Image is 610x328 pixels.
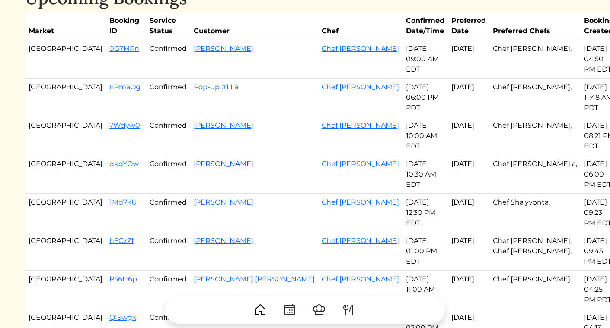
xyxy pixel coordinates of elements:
[448,79,489,117] td: [DATE]
[402,117,448,155] td: [DATE] 10:00 AM EDT
[146,155,190,194] td: Confirmed
[448,12,489,40] th: Preferred Date
[109,160,139,168] a: qkgYOw
[489,232,581,271] td: Chef [PERSON_NAME], Chef [PERSON_NAME],
[448,117,489,155] td: [DATE]
[109,44,139,53] a: 0G7MPn
[109,83,141,91] a: nPmaOg
[25,79,106,117] td: [GEOGRAPHIC_DATA]
[489,117,581,155] td: Chef [PERSON_NAME],
[109,275,137,283] a: P56H6p
[190,12,318,40] th: Customer
[194,198,253,206] a: [PERSON_NAME]
[322,237,399,245] a: Chef [PERSON_NAME]
[194,83,238,91] a: Pop-up #1 La
[194,44,253,53] a: [PERSON_NAME]
[283,303,297,317] img: CalendarDots-5bcf9d9080389f2a281d69619e1c85352834be518fbc73d9501aef674afc0d57.svg
[448,194,489,232] td: [DATE]
[402,194,448,232] td: [DATE] 12:30 PM EDT
[146,271,190,309] td: Confirmed
[146,117,190,155] td: Confirmed
[402,155,448,194] td: [DATE] 10:30 AM EDT
[194,275,315,283] a: [PERSON_NAME] [PERSON_NAME]
[25,232,106,271] td: [GEOGRAPHIC_DATA]
[402,232,448,271] td: [DATE] 01:00 PM EDT
[194,237,253,245] a: [PERSON_NAME]
[322,121,399,129] a: Chef [PERSON_NAME]
[489,271,581,309] td: Chef [PERSON_NAME],
[109,237,134,245] a: hFCxZf
[489,79,581,117] td: Chef [PERSON_NAME],
[146,79,190,117] td: Confirmed
[312,303,326,317] img: ChefHat-a374fb509e4f37eb0702ca99f5f64f3b6956810f32a249b33092029f8484b388.svg
[448,155,489,194] td: [DATE]
[489,12,581,40] th: Preferred Chefs
[322,198,399,206] a: Chef [PERSON_NAME]
[322,83,399,91] a: Chef [PERSON_NAME]
[146,232,190,271] td: Confirmed
[25,40,106,79] td: [GEOGRAPHIC_DATA]
[25,271,106,309] td: [GEOGRAPHIC_DATA]
[489,155,581,194] td: Chef [PERSON_NAME] a,
[402,40,448,79] td: [DATE] 09:00 AM EDT
[489,194,581,232] td: Chef Sha'yvonta,
[194,121,253,129] a: [PERSON_NAME]
[146,40,190,79] td: Confirmed
[489,40,581,79] td: Chef [PERSON_NAME],
[448,232,489,271] td: [DATE]
[402,79,448,117] td: [DATE] 06:00 PM PDT
[146,12,190,40] th: Service Status
[448,271,489,309] td: [DATE]
[253,303,267,317] img: House-9bf13187bcbb5817f509fe5e7408150f90897510c4275e13d0d5fca38e0b5951.svg
[109,198,137,206] a: 1Md7kU
[402,271,448,309] td: [DATE] 11:00 AM PDT
[25,12,106,40] th: Market
[109,121,140,129] a: 7Wdyw0
[106,12,146,40] th: Booking ID
[448,40,489,79] td: [DATE]
[25,194,106,232] td: [GEOGRAPHIC_DATA]
[322,160,399,168] a: Chef [PERSON_NAME]
[402,12,448,40] th: Confirmed Date/Time
[25,155,106,194] td: [GEOGRAPHIC_DATA]
[322,275,399,283] a: Chef [PERSON_NAME]
[194,160,253,168] a: [PERSON_NAME]
[342,303,355,317] img: ForkKnife-55491504ffdb50bab0c1e09e7649658475375261d09fd45db06cec23bce548bf.svg
[25,117,106,155] td: [GEOGRAPHIC_DATA]
[318,12,402,40] th: Chef
[146,194,190,232] td: Confirmed
[322,44,399,53] a: Chef [PERSON_NAME]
